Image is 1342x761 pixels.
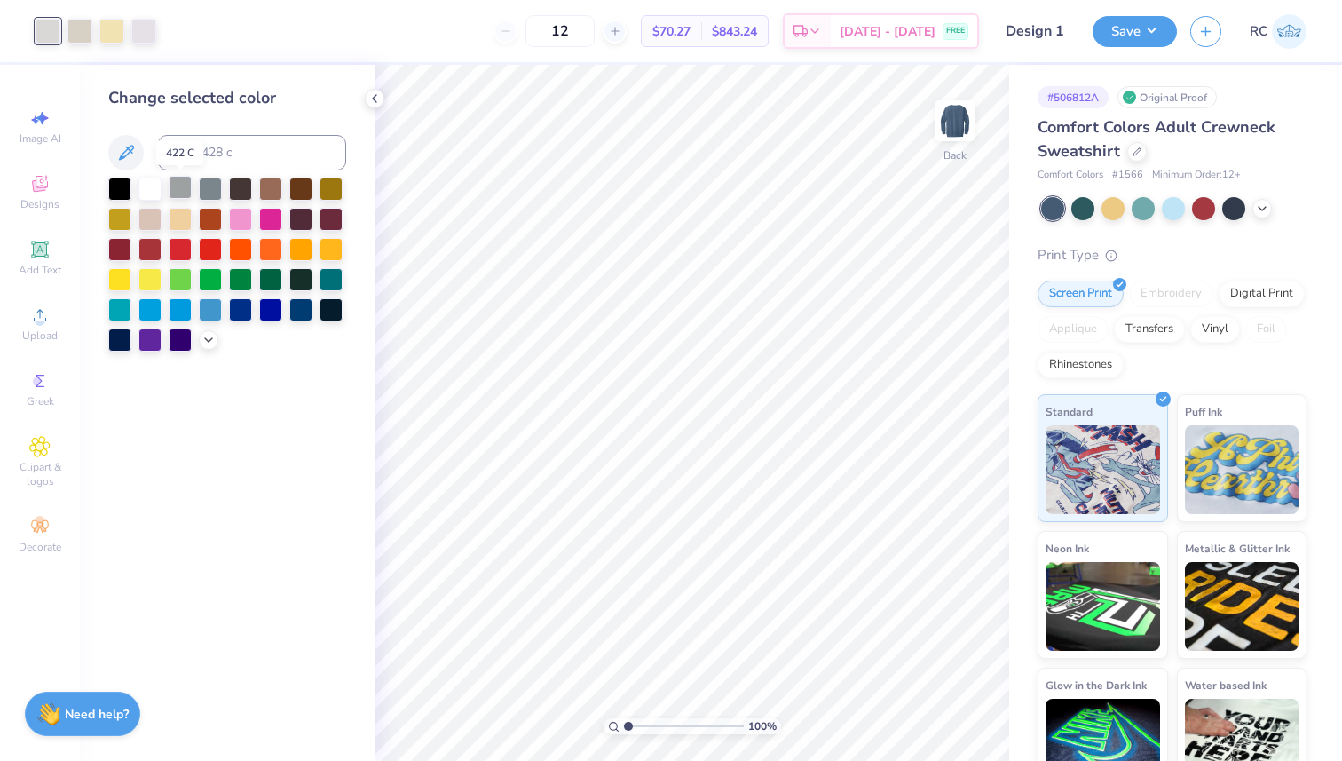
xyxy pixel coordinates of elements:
img: Rohan Chaurasia [1272,14,1306,49]
div: Transfers [1114,316,1185,343]
div: Vinyl [1190,316,1240,343]
span: RC [1250,21,1267,42]
span: Puff Ink [1185,402,1222,421]
span: Upload [22,329,58,343]
span: Comfort Colors [1038,168,1103,183]
div: Print Type [1038,245,1306,266]
span: # 1566 [1112,168,1143,183]
a: RC [1250,14,1306,49]
div: Embroidery [1129,281,1213,307]
span: Decorate [19,540,61,554]
span: Greek [27,394,54,408]
span: [DATE] - [DATE] [840,22,935,41]
div: Applique [1038,316,1109,343]
div: Back [943,147,967,163]
div: Original Proof [1117,86,1217,108]
img: Puff Ink [1185,425,1299,514]
span: 100 % [748,718,777,734]
div: Foil [1245,316,1287,343]
input: e.g. 7428 c [158,135,346,170]
img: Standard [1046,425,1160,514]
span: Glow in the Dark Ink [1046,676,1147,694]
span: Add Text [19,263,61,277]
div: Screen Print [1038,281,1124,307]
span: Comfort Colors Adult Crewneck Sweatshirt [1038,116,1275,162]
span: Minimum Order: 12 + [1152,168,1241,183]
span: Water based Ink [1185,676,1267,694]
input: – – [525,15,595,47]
span: Designs [20,197,59,211]
span: Metallic & Glitter Ink [1185,539,1290,558]
div: Change selected color [108,86,346,110]
div: # 506812A [1038,86,1109,108]
div: Digital Print [1219,281,1305,307]
span: FREE [946,25,965,37]
img: Metallic & Glitter Ink [1185,562,1299,651]
span: Neon Ink [1046,539,1089,558]
img: Back [937,103,973,139]
input: Untitled Design [992,13,1079,49]
span: $70.27 [652,22,691,41]
strong: Need help? [65,706,129,723]
div: Rhinestones [1038,352,1124,378]
span: $843.24 [712,22,757,41]
span: Clipart & logos [9,460,71,488]
button: Save [1093,16,1177,47]
div: 422 C [156,140,204,165]
img: Neon Ink [1046,562,1160,651]
span: Image AI [20,131,61,146]
span: Standard [1046,402,1093,421]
